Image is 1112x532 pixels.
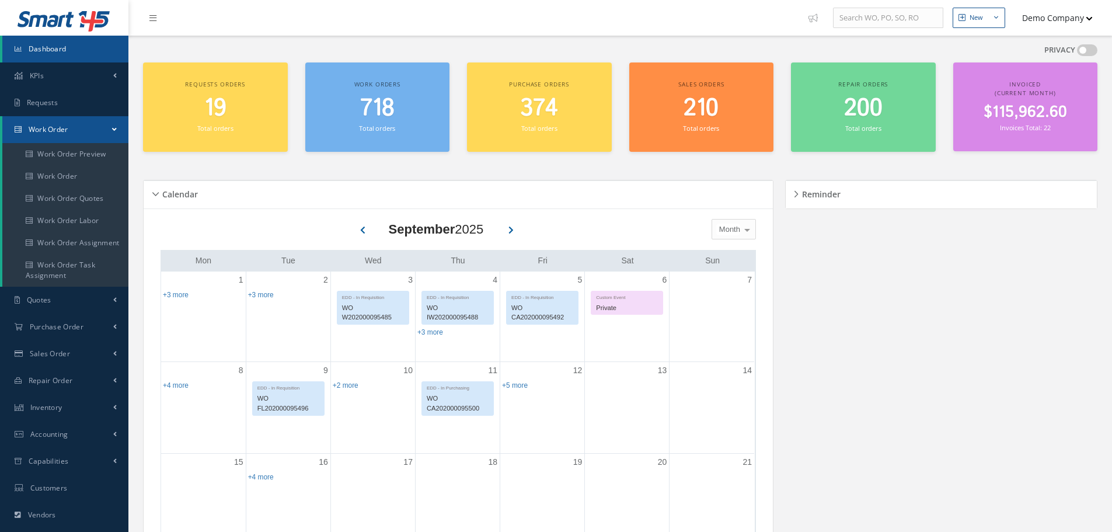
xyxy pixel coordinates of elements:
[406,272,415,288] a: September 3, 2025
[316,454,330,471] a: September 16, 2025
[417,328,443,336] a: Show 3 more events
[2,116,128,143] a: Work Order
[236,362,246,379] a: September 8, 2025
[422,382,493,392] div: EDD - In Purchasing
[161,272,246,362] td: September 1, 2025
[305,62,450,152] a: Work orders 718 Total orders
[246,361,330,454] td: September 9, 2025
[502,381,528,390] a: Show 5 more events
[2,143,131,165] a: Work Order Preview
[521,124,557,133] small: Total orders
[2,210,131,232] a: Work Order Labor
[684,92,719,125] span: 210
[507,291,578,301] div: EDD - In Requisition
[1044,44,1075,56] label: PRIVACY
[629,62,774,152] a: Sales orders 210 Total orders
[143,62,288,152] a: Requests orders 19 Total orders
[389,222,455,237] b: September
[248,291,274,299] a: Show 3 more events
[619,253,636,268] a: Saturday
[185,80,245,88] span: Requests orders
[833,8,943,29] input: Search WO, PO, SO, RO
[520,92,558,125] span: 374
[29,456,69,466] span: Capabilities
[1009,80,1041,88] span: Invoiced
[2,187,131,210] a: Work Order Quotes
[448,253,467,268] a: Thursday
[28,510,56,520] span: Vendors
[30,71,44,81] span: KPIs
[321,362,330,379] a: September 9, 2025
[585,272,670,362] td: September 6, 2025
[656,454,670,471] a: September 20, 2025
[791,62,936,152] a: Repair orders 200 Total orders
[163,291,189,299] a: Show 3 more events
[575,272,584,288] a: September 5, 2025
[953,8,1005,28] button: New
[1011,6,1093,29] button: Demo Company
[486,362,500,379] a: September 11, 2025
[248,473,274,481] a: Show 4 more events
[2,232,131,254] a: Work Order Assignment
[799,186,841,200] h5: Reminder
[246,272,330,362] td: September 2, 2025
[486,454,500,471] a: September 18, 2025
[337,291,409,301] div: EDD - In Requisition
[844,92,883,125] span: 200
[29,44,67,54] span: Dashboard
[29,375,73,385] span: Repair Order
[740,454,754,471] a: September 21, 2025
[845,124,881,133] small: Total orders
[30,322,83,332] span: Purchase Order
[333,381,358,390] a: Show 2 more events
[401,362,415,379] a: September 10, 2025
[253,392,324,415] div: WO FL202000095496
[970,13,983,23] div: New
[30,402,62,412] span: Inventory
[571,454,585,471] a: September 19, 2025
[2,254,131,287] a: Work Order Task Assignment
[422,392,493,415] div: WO CA202000095500
[321,272,330,288] a: September 2, 2025
[27,295,51,305] span: Quotes
[354,80,400,88] span: Work orders
[159,186,198,200] h5: Calendar
[838,80,888,88] span: Repair orders
[401,454,415,471] a: September 17, 2025
[389,220,484,239] div: 2025
[467,62,612,152] a: Purchase orders 374 Total orders
[670,361,754,454] td: September 14, 2025
[236,272,246,288] a: September 1, 2025
[360,92,395,125] span: 718
[163,381,189,390] a: Show 4 more events
[362,253,384,268] a: Wednesday
[507,301,578,325] div: WO CA202000095492
[279,253,298,268] a: Tuesday
[490,272,500,288] a: September 4, 2025
[509,80,569,88] span: Purchase orders
[30,349,70,359] span: Sales Order
[30,483,68,493] span: Customers
[683,124,719,133] small: Total orders
[716,224,740,235] span: Month
[422,301,493,325] div: WO IW202000095488
[500,361,585,454] td: September 12, 2025
[337,301,409,325] div: WO W202000095485
[536,253,550,268] a: Friday
[330,361,415,454] td: September 10, 2025
[995,89,1056,97] span: (Current Month)
[2,165,131,187] a: Work Order
[984,101,1067,124] span: $115,962.60
[30,429,68,439] span: Accounting
[740,362,754,379] a: September 14, 2025
[656,362,670,379] a: September 13, 2025
[197,124,233,133] small: Total orders
[330,272,415,362] td: September 3, 2025
[27,98,58,107] span: Requests
[591,301,663,315] div: Private
[415,361,500,454] td: September 11, 2025
[1000,123,1050,132] small: Invoices Total: 22
[253,382,324,392] div: EDD - In Requisition
[660,272,670,288] a: September 6, 2025
[678,80,724,88] span: Sales orders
